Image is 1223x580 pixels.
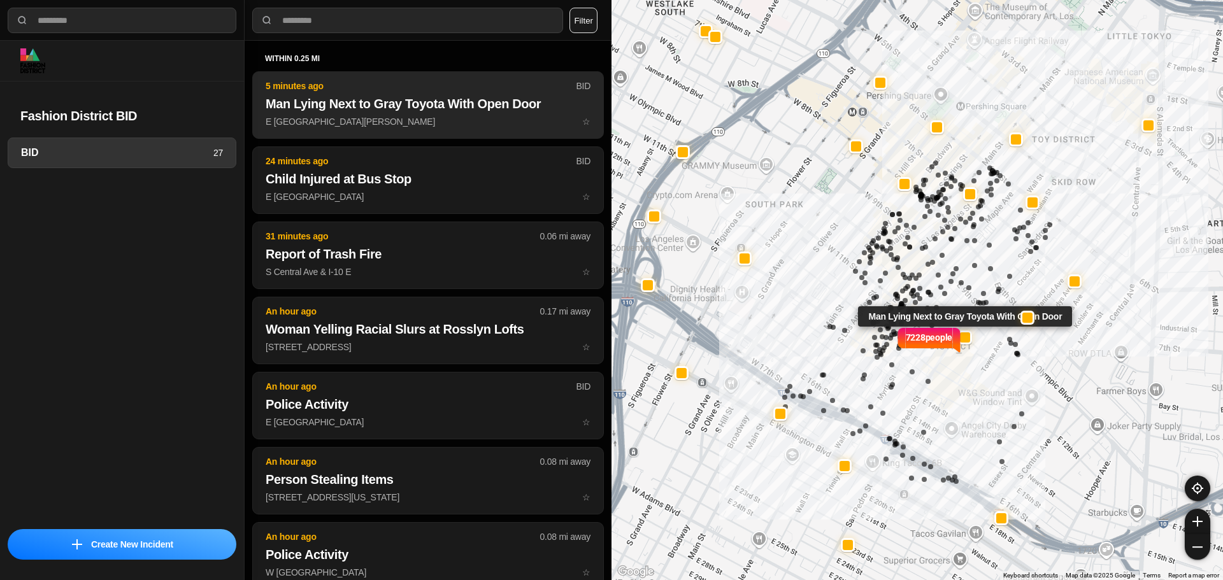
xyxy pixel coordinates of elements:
[266,190,590,203] p: E [GEOGRAPHIC_DATA]
[266,170,590,188] h2: Child Injured at Bus Stop
[266,230,540,243] p: 31 minutes ago
[213,146,223,159] p: 27
[265,53,591,64] h5: within 0.25 mi
[576,380,590,393] p: BID
[8,529,236,560] button: iconCreate New Incident
[582,567,590,577] span: star
[266,320,590,338] h2: Woman Yelling Racial Slurs at Rosslyn Lofts
[266,455,540,468] p: An hour ago
[615,563,657,580] a: Open this area in Google Maps (opens a new window)
[266,566,590,579] p: W [GEOGRAPHIC_DATA]
[20,48,45,73] img: logo
[252,266,604,277] a: 31 minutes ago0.06 mi awayReport of Trash FireS Central Ave & I-10 Estar
[615,563,657,580] img: Google
[266,380,576,393] p: An hour ago
[266,115,590,128] p: E [GEOGRAPHIC_DATA][PERSON_NAME]
[569,8,597,33] button: Filter
[266,416,590,428] p: E [GEOGRAPHIC_DATA]
[72,539,82,549] img: icon
[906,331,953,359] p: 7228 people
[252,372,604,439] button: An hour agoBIDPolice ActivityE [GEOGRAPHIC_DATA]star
[252,146,604,214] button: 24 minutes agoBIDChild Injured at Bus StopE [GEOGRAPHIC_DATA]star
[261,14,273,27] img: search
[540,230,590,243] p: 0.06 mi away
[576,80,590,92] p: BID
[266,470,590,488] h2: Person Stealing Items
[1143,572,1161,579] a: Terms (opens in new tab)
[1192,483,1203,494] img: recenter
[266,305,540,318] p: An hour ago
[266,80,576,92] p: 5 minutes ago
[858,306,1072,326] div: Man Lying Next to Gray Toyota With Open Door
[582,342,590,352] span: star
[1185,509,1210,534] button: zoom-in
[1185,534,1210,560] button: zoom-out
[958,330,972,344] button: Man Lying Next to Gray Toyota With Open Door
[266,245,590,263] h2: Report of Trash Fire
[91,538,173,551] p: Create New Incident
[252,567,604,577] a: An hour ago0.08 mi awayPolice ActivityW [GEOGRAPHIC_DATA]star
[266,95,590,113] h2: Man Lying Next to Gray Toyota With Open Door
[952,326,962,354] img: notch
[266,546,590,563] h2: Police Activity
[252,222,604,289] button: 31 minutes ago0.06 mi awayReport of Trash FireS Central Ave & I-10 Estar
[1192,516,1203,527] img: zoom-in
[582,117,590,127] span: star
[266,491,590,504] p: [STREET_ADDRESS][US_STATE]
[266,265,590,278] p: S Central Ave & I-10 E
[252,297,604,364] button: An hour ago0.17 mi awayWoman Yelling Racial Slurs at Rosslyn Lofts[STREET_ADDRESS]star
[576,155,590,167] p: BID
[252,416,604,427] a: An hour agoBIDPolice ActivityE [GEOGRAPHIC_DATA]star
[1185,476,1210,501] button: recenter
[266,155,576,167] p: 24 minutes ago
[1066,572,1135,579] span: Map data ©2025 Google
[582,417,590,427] span: star
[582,492,590,502] span: star
[896,326,906,354] img: notch
[252,191,604,202] a: 24 minutes agoBIDChild Injured at Bus StopE [GEOGRAPHIC_DATA]star
[540,530,590,543] p: 0.08 mi away
[8,138,236,168] a: BID27
[266,530,540,543] p: An hour ago
[1003,571,1058,580] button: Keyboard shortcuts
[252,116,604,127] a: 5 minutes agoBIDMan Lying Next to Gray Toyota With Open DoorE [GEOGRAPHIC_DATA][PERSON_NAME]star
[582,267,590,277] span: star
[252,71,604,139] button: 5 minutes agoBIDMan Lying Next to Gray Toyota With Open DoorE [GEOGRAPHIC_DATA][PERSON_NAME]star
[540,455,590,468] p: 0.08 mi away
[252,447,604,514] button: An hour ago0.08 mi awayPerson Stealing Items[STREET_ADDRESS][US_STATE]star
[540,305,590,318] p: 0.17 mi away
[266,395,590,413] h2: Police Activity
[266,341,590,353] p: [STREET_ADDRESS]
[21,145,213,160] h3: BID
[1168,572,1219,579] a: Report a map error
[1192,542,1203,552] img: zoom-out
[16,14,29,27] img: search
[252,492,604,502] a: An hour ago0.08 mi awayPerson Stealing Items[STREET_ADDRESS][US_STATE]star
[582,192,590,202] span: star
[20,107,224,125] h2: Fashion District BID
[252,341,604,352] a: An hour ago0.17 mi awayWoman Yelling Racial Slurs at Rosslyn Lofts[STREET_ADDRESS]star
